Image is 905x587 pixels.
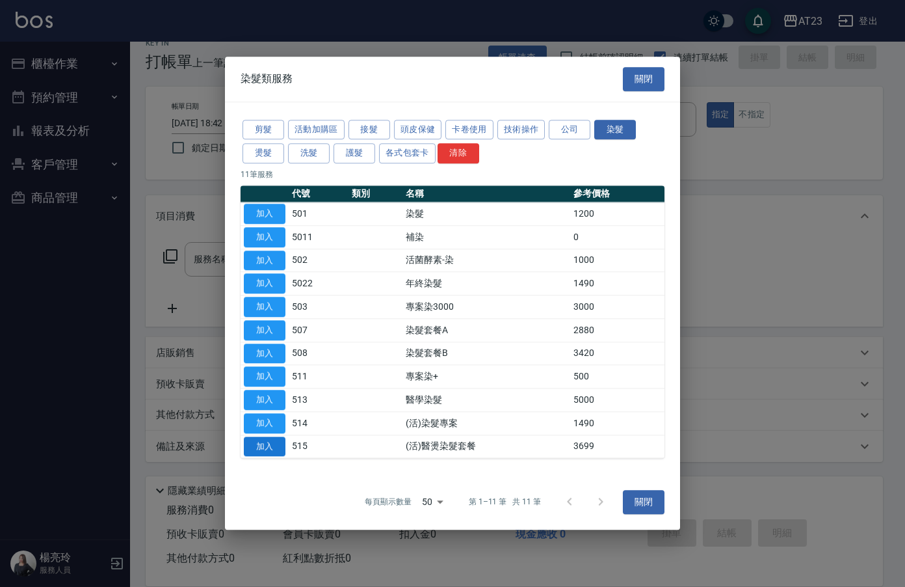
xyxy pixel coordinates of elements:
button: 加入 [244,390,285,410]
span: 染髮類服務 [241,73,293,86]
th: 類別 [348,185,402,202]
p: 每頁顯示數量 [365,497,412,508]
button: 卡卷使用 [445,120,493,140]
button: 公司 [549,120,590,140]
button: 加入 [244,274,285,294]
button: 接髮 [348,120,390,140]
th: 參考價格 [570,185,664,202]
td: 5022 [289,272,348,295]
button: 加入 [244,204,285,224]
td: 5000 [570,389,664,412]
button: 各式包套卡 [379,144,436,164]
td: 染髮套餐B [402,342,570,365]
button: 技術操作 [497,120,545,140]
td: 染髮 [402,202,570,226]
td: 511 [289,365,348,389]
button: 剪髮 [243,120,284,140]
button: 加入 [244,413,285,433]
td: 1490 [570,272,664,295]
td: 1200 [570,202,664,226]
button: 加入 [244,437,285,457]
button: 加入 [244,227,285,247]
td: 503 [289,295,348,319]
td: 活菌酵素-染 [402,249,570,272]
button: 護髮 [334,144,375,164]
th: 代號 [289,185,348,202]
button: 染髮 [594,120,636,140]
td: 501 [289,202,348,226]
td: 513 [289,389,348,412]
td: 專案染+ [402,365,570,389]
button: 活動加購區 [288,120,345,140]
button: 加入 [244,320,285,340]
td: 515 [289,435,348,458]
td: 專案染3000 [402,295,570,319]
th: 名稱 [402,185,570,202]
td: 5011 [289,226,348,249]
td: 508 [289,342,348,365]
td: 502 [289,249,348,272]
td: 0 [570,226,664,249]
td: 514 [289,412,348,435]
td: 1000 [570,249,664,272]
td: 染髮套餐A [402,319,570,342]
div: 50 [417,485,448,520]
button: 加入 [244,367,285,387]
button: 清除 [438,144,479,164]
button: 燙髮 [243,144,284,164]
td: 507 [289,319,348,342]
td: 補染 [402,226,570,249]
td: 年終染髮 [402,272,570,295]
button: 加入 [244,251,285,271]
td: (活)醫燙染髮套餐 [402,435,570,458]
td: 500 [570,365,664,389]
button: 關閉 [623,67,664,91]
td: 2880 [570,319,664,342]
p: 第 1–11 筆 共 11 筆 [469,497,541,508]
button: 關閉 [623,490,664,514]
td: 3000 [570,295,664,319]
button: 頭皮保健 [394,120,442,140]
td: 3699 [570,435,664,458]
p: 11 筆服務 [241,169,664,180]
button: 加入 [244,344,285,364]
td: 3420 [570,342,664,365]
button: 加入 [244,297,285,317]
button: 洗髮 [288,144,330,164]
td: 1490 [570,412,664,435]
td: 醫學染髮 [402,389,570,412]
td: (活)染髮專案 [402,412,570,435]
